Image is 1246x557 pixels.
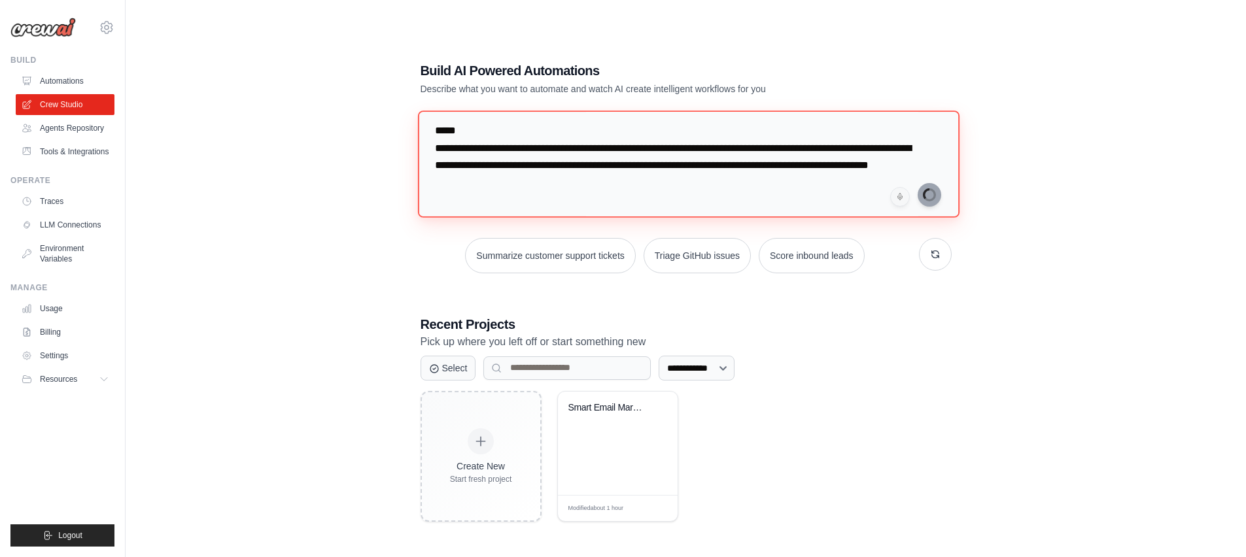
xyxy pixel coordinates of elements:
span: Resources [40,374,77,384]
div: Manage [10,282,114,293]
a: Agents Repository [16,118,114,139]
button: Get new suggestions [919,238,952,271]
button: Click to speak your automation idea [890,187,910,207]
div: Smart Email Marketing Automation [568,402,648,414]
button: Score inbound leads [759,238,865,273]
a: Tools & Integrations [16,141,114,162]
a: Automations [16,71,114,92]
a: Environment Variables [16,238,114,269]
div: Create New [450,460,512,473]
span: Logout [58,530,82,541]
div: Operate [10,175,114,186]
a: Usage [16,298,114,319]
span: Edit [646,503,657,513]
p: Describe what you want to automate and watch AI create intelligent workflows for you [421,82,860,95]
a: Billing [16,322,114,343]
p: Pick up where you left off or start something new [421,333,952,350]
div: Build [10,55,114,65]
button: Logout [10,524,114,547]
a: Crew Studio [16,94,114,115]
div: Start fresh project [450,474,512,484]
button: Triage GitHub issues [644,238,751,273]
button: Summarize customer support tickets [465,238,635,273]
h3: Recent Projects [421,315,952,333]
button: Resources [16,369,114,390]
a: Traces [16,191,114,212]
button: Select [421,356,476,380]
span: Modified about 1 hour [568,504,624,513]
h1: Build AI Powered Automations [421,61,860,80]
a: Settings [16,345,114,366]
a: LLM Connections [16,214,114,235]
img: Logo [10,18,76,37]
